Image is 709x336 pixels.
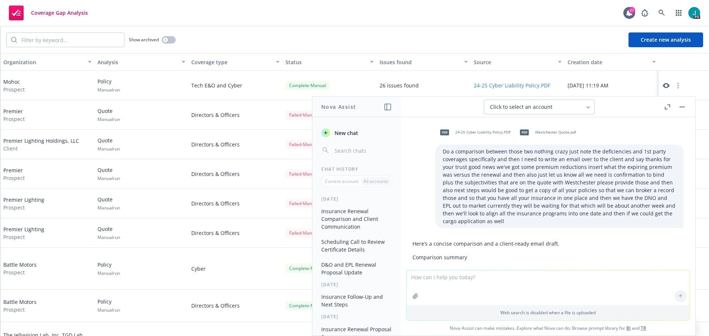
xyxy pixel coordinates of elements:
button: Source [471,53,565,71]
span: Manual run [97,175,120,181]
p: Do a comparison between those two nothing crazy just note the deficiencies and 1st party coverage... [443,148,676,225]
div: Premier Lighting Holdings, LLC [3,137,79,152]
div: Complete - Manual [285,264,330,273]
span: Manual run [97,307,120,313]
div: Directors & Officers [188,218,282,248]
a: BI [626,325,631,331]
div: Source [474,58,554,66]
div: pdfWestchester Quote.pdf [515,123,578,142]
span: Client [3,145,79,152]
div: Policy [97,298,120,313]
button: 24-25 Cyber Liability Policy.PDF [474,82,550,89]
button: Create new analysis [628,32,703,47]
div: Policy [97,261,120,276]
div: [DATE] 11:19 AM [565,71,659,100]
span: Prospect [3,269,37,276]
button: Insurance Follow-Up and Next Steps [318,291,395,311]
button: Status [282,53,377,71]
div: Directors & Officers [188,100,282,130]
button: Organization [0,53,95,71]
span: Manual run [97,270,120,276]
div: Premier Lighting [3,225,44,241]
span: Prospect [3,86,25,93]
button: New chat [318,126,395,139]
a: Report a Bug [637,6,652,20]
div: [DATE] [312,314,401,320]
span: Coverage Gap Analysis [31,10,88,16]
button: Click to select an account [484,100,595,114]
span: Manual run [97,116,120,122]
div: [DATE] [312,281,401,288]
div: Status [285,58,366,66]
div: Organization [3,58,83,66]
span: New chat [333,129,358,137]
div: PDF24-25 Cyber Liability Policy.PDF [435,123,512,142]
div: Failed - Manual [285,228,322,238]
div: [DATE] [312,196,401,202]
span: Westchester Quote.pdf [535,130,576,135]
div: Chat History [312,166,401,172]
button: D&O and EPL Renewal Proposal Update [318,259,395,278]
button: Issues found [377,53,471,71]
div: Analysis [97,58,178,66]
a: Search [654,6,669,20]
div: Quote [97,225,120,240]
p: Web search is disabled when a file is uploaded [411,309,685,316]
div: Quote [97,107,120,122]
div: Mohoc [3,78,25,93]
div: Failed - Manual [285,110,322,119]
button: Insurance Renewal Comparison and Client Communication [318,205,395,233]
a: Coverage Gap Analysis [6,3,91,23]
div: Failed - Manual [285,169,322,179]
div: Issues found [380,58,460,66]
div: Premier [3,107,25,123]
span: Show archived [129,37,159,43]
div: Premier Lighting [3,196,44,211]
div: Complete - Manual [285,301,330,310]
p: Here’s a concise comparison and a client-ready email draft. [412,240,684,247]
span: Prospect [3,306,37,314]
div: Failed - Manual [285,140,322,149]
button: Analysis [95,53,189,71]
span: Prospect [3,174,25,182]
div: Tech E&O and Cyber [188,71,282,100]
div: Battle Motors [3,298,37,314]
div: 26 issues found [380,82,419,89]
span: Click to select an account [490,103,552,111]
p: All accounts [363,178,388,184]
div: Policy [97,77,120,93]
div: Directors & Officers [188,130,282,159]
button: Coverage type [188,53,282,71]
svg: Search [11,37,17,43]
span: Nova Assist can make mistakes. Explore what Nova can do: Browse prompt library for and [404,321,692,336]
span: PDF [440,129,449,135]
div: Quote [97,166,120,181]
p: Current account [325,178,358,184]
input: Search chats [333,145,392,156]
div: Quote [97,195,120,211]
span: Manual run [97,87,120,93]
a: Switch app [671,6,686,20]
span: Prospect [3,204,44,211]
input: Filter by keyword... [17,33,124,47]
div: Quote [97,136,120,152]
img: photo [688,7,700,19]
span: 24-25 Cyber Liability Policy.PDF [455,130,511,135]
button: Scheduling Call to Review Certificate Details [318,236,395,256]
div: Battle Motors [3,261,37,276]
span: Manual run [97,146,120,152]
div: Premier [3,166,25,182]
div: Directors & Officers [188,290,282,322]
p: Premiums [418,269,684,276]
span: Manual run [97,234,120,240]
a: TR [641,325,646,331]
span: Prospect [3,233,44,241]
span: pdf [520,129,529,135]
h1: Nova Assist [321,103,356,111]
div: Directors & Officers [188,159,282,189]
div: 27 [628,7,635,14]
div: Failed - Manual [285,199,322,208]
span: Manual run [97,205,120,211]
p: Comparison summary [412,253,684,261]
div: Cyber [188,248,282,290]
